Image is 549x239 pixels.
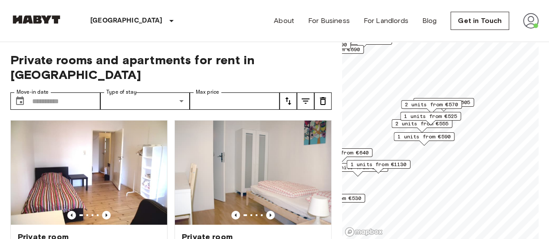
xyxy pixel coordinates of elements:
[279,92,297,110] button: tune
[417,98,470,106] span: 3 units from €605
[422,16,437,26] a: Blog
[404,112,457,120] span: 1 units from €525
[523,13,539,29] img: avatar
[347,160,411,174] div: Map marker
[231,211,240,219] button: Previous image
[67,211,76,219] button: Previous image
[314,92,332,110] button: tune
[391,119,452,133] div: Map marker
[308,194,361,202] span: 2 units from €530
[405,101,458,108] span: 2 units from €570
[316,149,368,157] span: 1 units from €640
[196,88,219,96] label: Max price
[308,16,350,26] a: For Business
[307,46,360,53] span: 2 units from €690
[450,12,509,30] a: Get in Touch
[10,15,62,24] img: Habyt
[102,211,111,219] button: Previous image
[345,227,383,237] a: Mapbox logo
[364,16,408,26] a: For Landlords
[413,98,474,111] div: Map marker
[294,41,347,49] span: 1 units from €790
[400,112,461,125] div: Map marker
[401,100,462,114] div: Map marker
[351,160,407,168] span: 1 units from €1130
[175,121,331,225] img: Marketing picture of unit DE-01-093-04M
[90,16,163,26] p: [GEOGRAPHIC_DATA]
[297,92,314,110] button: tune
[274,16,294,26] a: About
[16,88,49,96] label: Move-in date
[266,211,275,219] button: Previous image
[312,148,372,162] div: Map marker
[10,52,332,82] span: Private rooms and apartments for rent in [GEOGRAPHIC_DATA]
[106,88,137,96] label: Type of stay
[394,132,454,146] div: Map marker
[11,92,29,110] button: Choose date
[398,133,450,141] span: 1 units from €590
[395,120,448,128] span: 2 units from €555
[11,121,167,225] img: Marketing picture of unit DE-01-029-04M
